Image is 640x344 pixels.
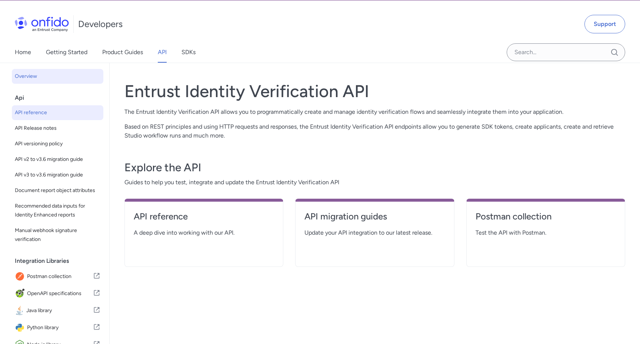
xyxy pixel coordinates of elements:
[15,271,27,282] img: IconPostman collection
[12,105,103,120] a: API reference
[12,183,103,198] a: Document report object attributes
[124,107,625,116] p: The Entrust Identity Verification API allows you to programmatically create and manage identity v...
[124,122,625,140] p: Based on REST principles and using HTTP requests and responses, the Entrust Identity Verification...
[124,160,625,175] h3: Explore the API
[78,18,123,30] h1: Developers
[12,121,103,136] a: API Release notes
[15,226,100,244] span: Manual webhook signature verification
[476,211,616,228] a: Postman collection
[12,320,103,336] a: IconPython libraryPython library
[304,228,445,237] span: Update your API integration to our latest release.
[12,223,103,247] a: Manual webhook signature verification
[124,178,625,187] span: Guides to help you test, integrate and update the Entrust Identity Verification API
[15,305,26,316] img: IconJava library
[27,322,93,333] span: Python library
[12,302,103,319] a: IconJava libraryJava library
[27,271,93,282] span: Postman collection
[12,168,103,182] a: API v3 to v3.6 migration guide
[15,322,27,333] img: IconPython library
[15,17,69,32] img: Onfido Logo
[134,211,274,222] h4: API reference
[476,228,616,237] span: Test the API with Postman.
[15,202,100,219] span: Recommended data inputs for Identity Enhanced reports
[15,186,100,195] span: Document report object attributes
[304,211,445,228] a: API migration guides
[304,211,445,222] h4: API migration guides
[26,305,93,316] span: Java library
[15,254,106,268] div: Integration Libraries
[15,72,100,81] span: Overview
[15,288,27,299] img: IconOpenAPI specifications
[15,108,100,117] span: API reference
[134,228,274,237] span: A deep dive into working with our API.
[134,211,274,228] a: API reference
[46,42,87,63] a: Getting Started
[12,69,103,84] a: Overview
[124,81,625,102] h1: Entrust Identity Verification API
[102,42,143,63] a: Product Guides
[15,42,31,63] a: Home
[15,90,106,105] div: Api
[12,136,103,151] a: API versioning policy
[15,171,100,179] span: API v3 to v3.6 migration guide
[476,211,616,222] h4: Postman collection
[12,199,103,222] a: Recommended data inputs for Identity Enhanced reports
[27,288,93,299] span: OpenAPI specifications
[12,268,103,285] a: IconPostman collectionPostman collection
[507,43,625,61] input: Onfido search input field
[12,152,103,167] a: API v2 to v3.6 migration guide
[584,15,625,33] a: Support
[12,285,103,302] a: IconOpenAPI specificationsOpenAPI specifications
[15,124,100,133] span: API Release notes
[15,155,100,164] span: API v2 to v3.6 migration guide
[15,139,100,148] span: API versioning policy
[158,42,167,63] a: API
[181,42,196,63] a: SDKs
